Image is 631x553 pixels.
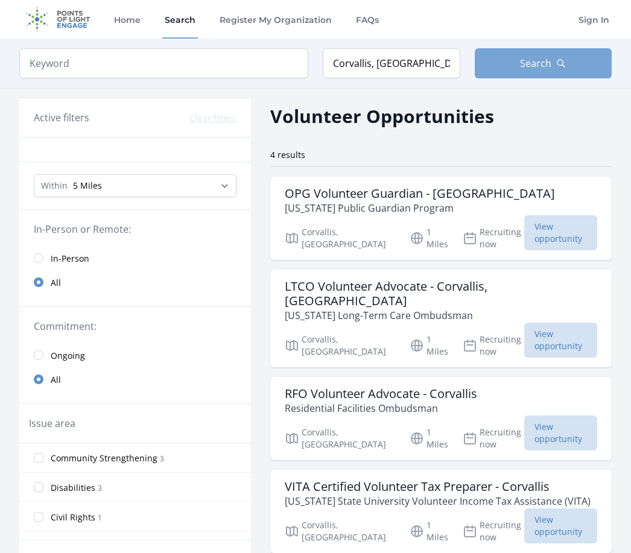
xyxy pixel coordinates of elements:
input: Disabilities 3 [34,482,43,492]
h3: OPG Volunteer Guardian - [GEOGRAPHIC_DATA] [285,186,555,201]
span: View opportunity [524,215,597,250]
h3: RFO Volunteer Advocate - Corvallis [285,387,477,401]
p: Corvallis, [GEOGRAPHIC_DATA] [285,226,395,250]
a: OPG Volunteer Guardian - [GEOGRAPHIC_DATA] [US_STATE] Public Guardian Program Corvallis, [GEOGRAP... [270,177,612,260]
input: Keyword [19,48,308,78]
p: Recruiting now [463,519,524,543]
select: Search Radius [34,174,236,197]
span: 4 results [270,149,305,160]
p: Residential Facilities Ombudsman [285,401,477,416]
span: In-Person [51,253,89,265]
span: All [51,374,61,386]
a: VITA Certified Volunteer Tax Preparer - Corvallis [US_STATE] State University Volunteer Income Ta... [270,470,612,553]
h2: Volunteer Opportunities [270,103,494,130]
span: Disabilities [51,482,95,494]
span: 1 [98,513,102,523]
span: All [51,277,61,289]
a: All [19,367,251,391]
p: Recruiting now [463,226,524,250]
h3: Active filters [34,110,89,125]
p: Corvallis, [GEOGRAPHIC_DATA] [285,333,395,358]
span: View opportunity [524,508,597,543]
span: Ongoing [51,350,85,362]
a: RFO Volunteer Advocate - Corvallis Residential Facilities Ombudsman Corvallis, [GEOGRAPHIC_DATA] ... [270,377,612,460]
a: Ongoing [19,343,251,367]
button: Clear filters [190,112,236,124]
a: All [19,270,251,294]
p: 1 Miles [410,226,448,250]
p: 1 Miles [410,426,448,450]
legend: Issue area [29,416,75,431]
legend: In-Person or Remote: [34,222,236,236]
a: In-Person [19,246,251,270]
span: 3 [160,453,164,464]
p: Recruiting now [463,426,524,450]
span: View opportunity [524,323,597,358]
span: View opportunity [524,416,597,450]
span: Civil Rights [51,511,95,523]
span: Search [520,56,551,71]
p: [US_STATE] Public Guardian Program [285,201,555,215]
input: Location [323,48,460,78]
span: 3 [98,483,102,493]
button: Search [475,48,612,78]
p: 1 Miles [410,519,448,543]
input: Community Strengthening 3 [34,453,43,463]
input: Civil Rights 1 [34,512,43,522]
p: 1 Miles [410,333,448,358]
legend: Commitment: [34,319,236,333]
p: Recruiting now [463,333,524,358]
p: Corvallis, [GEOGRAPHIC_DATA] [285,519,395,543]
p: [US_STATE] State University Volunteer Income Tax Assistance (VITA) [285,494,591,508]
span: Community Strengthening [51,452,157,464]
p: Corvallis, [GEOGRAPHIC_DATA] [285,426,395,450]
h3: LTCO Volunteer Advocate - Corvallis, [GEOGRAPHIC_DATA] [285,279,597,308]
a: LTCO Volunteer Advocate - Corvallis, [GEOGRAPHIC_DATA] [US_STATE] Long-Term Care Ombudsman Corval... [270,270,612,367]
h3: VITA Certified Volunteer Tax Preparer - Corvallis [285,479,591,494]
p: [US_STATE] Long-Term Care Ombudsman [285,308,597,323]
